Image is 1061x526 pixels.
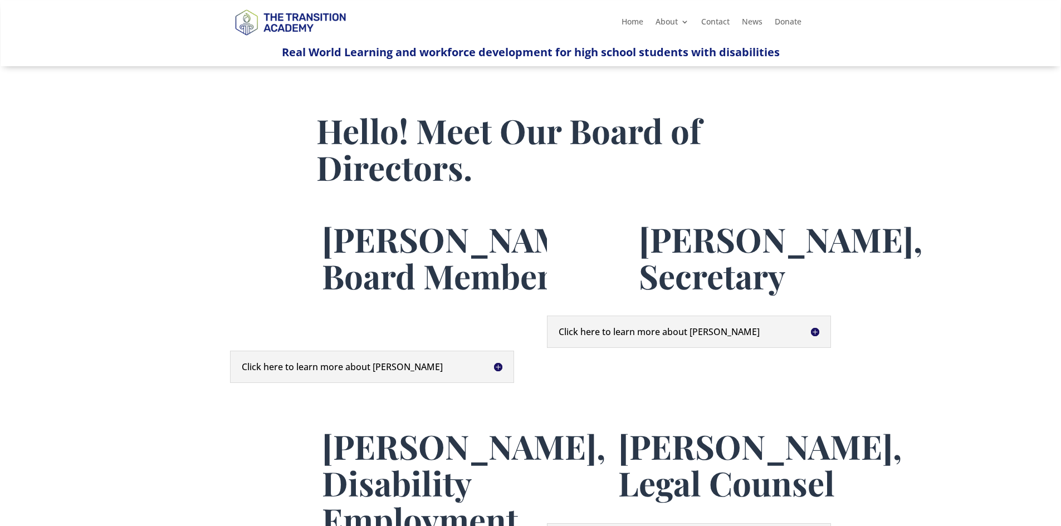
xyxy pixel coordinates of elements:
[618,424,902,505] span: [PERSON_NAME], Legal Counsel
[622,18,643,30] a: Home
[775,18,801,30] a: Donate
[742,18,762,30] a: News
[230,2,350,42] img: TTA Brand_TTA Primary Logo_Horizontal_Light BG
[701,18,730,30] a: Contact
[242,362,502,371] h5: Click here to learn more about [PERSON_NAME]
[656,18,689,30] a: About
[559,327,819,336] h5: Click here to learn more about [PERSON_NAME]
[322,217,605,298] span: [PERSON_NAME], Board Member
[282,45,780,60] span: Real World Learning and workforce development for high school students with disabilities
[639,217,922,298] span: [PERSON_NAME], Secretary
[230,33,350,44] a: Logo-Noticias
[316,108,701,189] span: Hello! Meet Our Board of Directors.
